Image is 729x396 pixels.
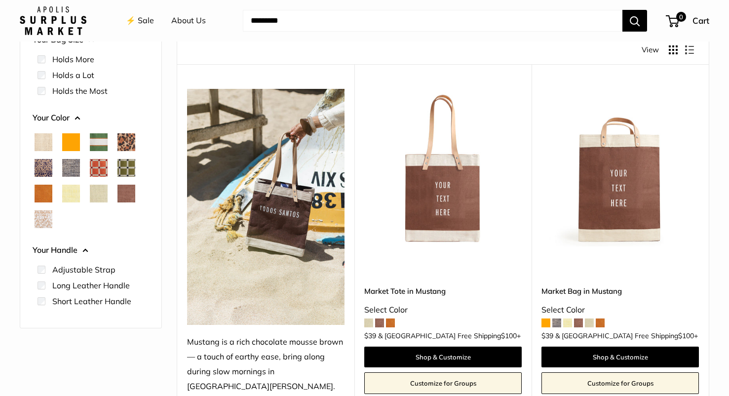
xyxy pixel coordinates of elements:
a: Market Tote in Mustang [364,285,522,297]
img: Market Bag in Mustang [541,89,699,246]
span: $100 [501,331,517,340]
button: Natural [35,133,52,151]
div: Select Color [364,303,522,317]
button: Mustang [117,185,135,202]
button: Search [622,10,647,32]
a: Market Bag in MustangMarket Bag in Mustang [541,89,699,246]
a: Shop & Customize [364,347,522,367]
button: Chenille Window Sage [117,159,135,177]
button: Daisy [62,185,80,202]
button: Display products as grid [669,45,678,54]
span: $39 [364,331,376,340]
label: Holds the Most [52,85,108,97]
label: Short Leather Handle [52,295,131,307]
a: ⚡️ Sale [126,13,154,28]
button: Orange [62,133,80,151]
a: Market Tote in MustangMarket Tote in Mustang [364,89,522,246]
button: Court Green [90,133,108,151]
button: White Porcelain [35,210,52,228]
label: Long Leather Handle [52,279,130,291]
button: Display products as list [685,45,694,54]
span: & [GEOGRAPHIC_DATA] Free Shipping + [555,332,698,339]
button: Your Handle [33,243,149,258]
span: $39 [541,331,553,340]
img: Apolis: Surplus Market [20,6,86,35]
img: Mustang is a rich chocolate mousse brown — a touch of earthy ease, bring along during slow mornin... [187,89,345,325]
span: $100 [678,331,694,340]
a: Market Bag in Mustang [541,285,699,297]
button: Blue Porcelain [35,159,52,177]
button: Cognac [35,185,52,202]
button: Your Color [33,111,149,125]
button: Mint Sorbet [90,185,108,202]
a: Customize for Groups [364,372,522,394]
label: Holds More [52,53,94,65]
div: Select Color [541,303,699,317]
span: Cart [692,15,709,26]
button: Chenille Window Brick [90,159,108,177]
a: Customize for Groups [541,372,699,394]
a: Shop & Customize [541,347,699,367]
span: View [642,43,659,57]
span: 0 [676,12,686,22]
button: Cheetah [117,133,135,151]
label: Adjustable Strap [52,264,115,276]
a: 0 Cart [667,13,709,29]
button: Chambray [62,159,80,177]
div: Mustang is a rich chocolate mousse brown — a touch of earthy ease, bring along during slow mornin... [187,335,345,394]
a: About Us [171,13,206,28]
input: Search... [243,10,622,32]
span: & [GEOGRAPHIC_DATA] Free Shipping + [378,332,521,339]
label: Holds a Lot [52,69,94,81]
img: Market Tote in Mustang [364,89,522,246]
